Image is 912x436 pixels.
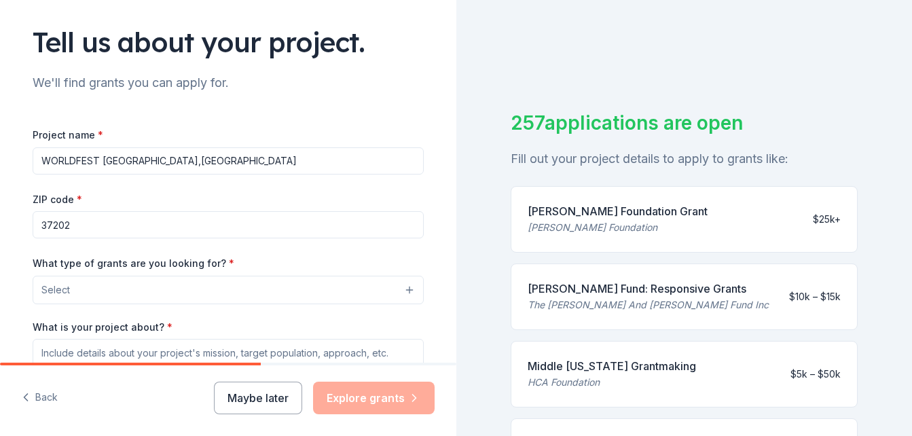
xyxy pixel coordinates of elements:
[528,297,769,313] div: The [PERSON_NAME] And [PERSON_NAME] Fund Inc
[813,211,841,228] div: $25k+
[511,148,858,170] div: Fill out your project details to apply to grants like:
[22,384,58,412] button: Back
[41,282,70,298] span: Select
[33,321,172,334] label: What is your project about?
[528,358,696,374] div: Middle [US_STATE] Grantmaking
[33,257,234,270] label: What type of grants are you looking for?
[33,147,424,175] input: After school program
[33,23,424,61] div: Tell us about your project.
[528,219,708,236] div: [PERSON_NAME] Foundation
[214,382,302,414] button: Maybe later
[789,289,841,305] div: $10k – $15k
[528,280,769,297] div: [PERSON_NAME] Fund: Responsive Grants
[790,366,841,382] div: $5k – $50k
[33,276,424,304] button: Select
[33,211,424,238] input: 12345 (U.S. only)
[33,128,103,142] label: Project name
[511,109,858,137] div: 257 applications are open
[528,374,696,390] div: HCA Foundation
[528,203,708,219] div: [PERSON_NAME] Foundation Grant
[33,72,424,94] div: We'll find grants you can apply for.
[33,193,82,206] label: ZIP code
